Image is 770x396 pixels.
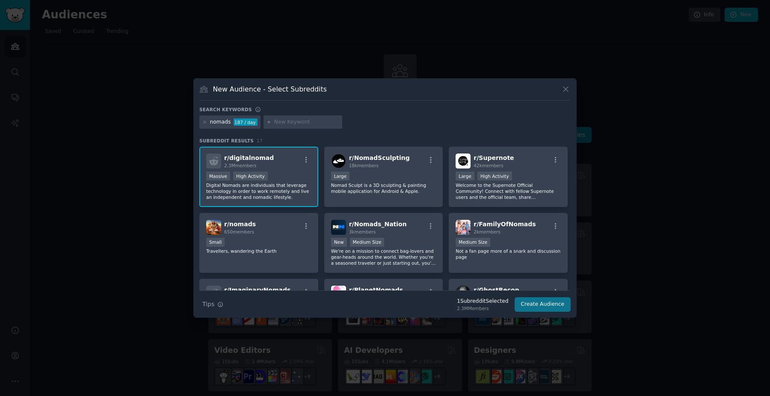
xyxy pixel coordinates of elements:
[331,238,347,247] div: New
[457,298,508,305] div: 1 Subreddit Selected
[456,248,561,260] p: Not a fan page more of a snark and discussion page
[224,229,254,234] span: 650 members
[199,297,226,312] button: Tips
[331,248,436,266] p: We're on a mission to connect bag-lovers and gear-heads around the world. Whether you're a season...
[474,163,503,168] span: 42k members
[457,305,508,311] div: 2.3M Members
[456,286,471,301] img: GhostRecon
[206,238,225,247] div: Small
[224,287,290,293] span: r/ ImaginaryNomads
[234,118,258,126] div: 187 / day
[456,154,471,168] img: Supernote
[349,287,403,293] span: r/ PlanetNomads
[199,106,252,112] h3: Search keywords
[474,229,500,234] span: 2k members
[206,182,311,200] p: Digital Nomads are individuals that leverage technology in order to work remotely and live an ind...
[331,171,350,180] div: Large
[456,182,561,200] p: Welcome to the Supernote Official Community! Connect with fellow Supernote users and the official...
[331,182,436,194] p: Nomad Sculpt is a 3D sculpting & painting mobile application for Android & Apple.
[349,229,376,234] span: 3k members
[331,154,346,168] img: NomadSculpting
[206,220,221,235] img: nomads
[224,163,257,168] span: 2.3M members
[199,138,254,144] span: Subreddit Results
[210,118,231,126] div: nomads
[202,300,214,309] span: Tips
[350,238,385,247] div: Medium Size
[349,221,407,228] span: r/ Nomads_Nation
[477,171,512,180] div: High Activity
[206,171,230,180] div: Massive
[206,248,311,254] p: Travellers, wandering the Earth
[233,171,268,180] div: High Activity
[349,163,379,168] span: 18k members
[474,287,519,293] span: r/ GhostRecon
[349,154,410,161] span: r/ NomadSculpting
[274,118,339,126] input: New Keyword
[224,221,256,228] span: r/ nomads
[224,154,274,161] span: r/ digitalnomad
[456,238,490,247] div: Medium Size
[331,220,346,235] img: Nomads_Nation
[257,138,263,143] span: 17
[456,220,471,235] img: FamilyOfNomads
[474,154,514,161] span: r/ Supernote
[515,297,571,312] button: Create Audience
[331,286,346,301] img: PlanetNomads
[456,171,474,180] div: Large
[474,221,536,228] span: r/ FamilyOfNomads
[213,85,327,94] h3: New Audience - Select Subreddits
